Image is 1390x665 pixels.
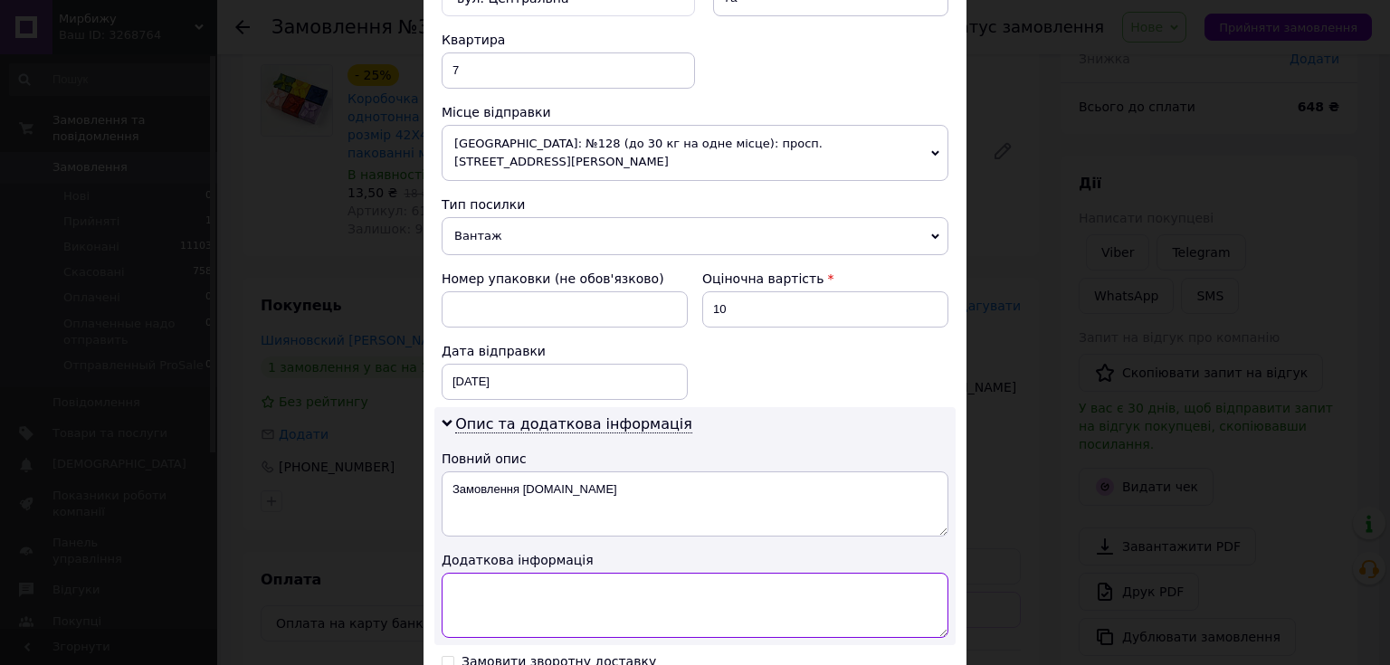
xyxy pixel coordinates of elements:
[442,33,505,47] span: Квартира
[442,450,948,468] div: Повний опис
[442,197,525,212] span: Тип посилки
[442,270,688,288] div: Номер упаковки (не обов'язково)
[455,415,692,433] span: Опис та додаткова інформація
[442,125,948,181] span: [GEOGRAPHIC_DATA]: №128 (до 30 кг на одне місце): просп. [STREET_ADDRESS][PERSON_NAME]
[442,551,948,569] div: Додаткова інформація
[442,105,551,119] span: Місце відправки
[442,471,948,537] textarea: Замовлення [DOMAIN_NAME]
[442,342,688,360] div: Дата відправки
[442,217,948,255] span: Вантаж
[702,270,948,288] div: Оціночна вартість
